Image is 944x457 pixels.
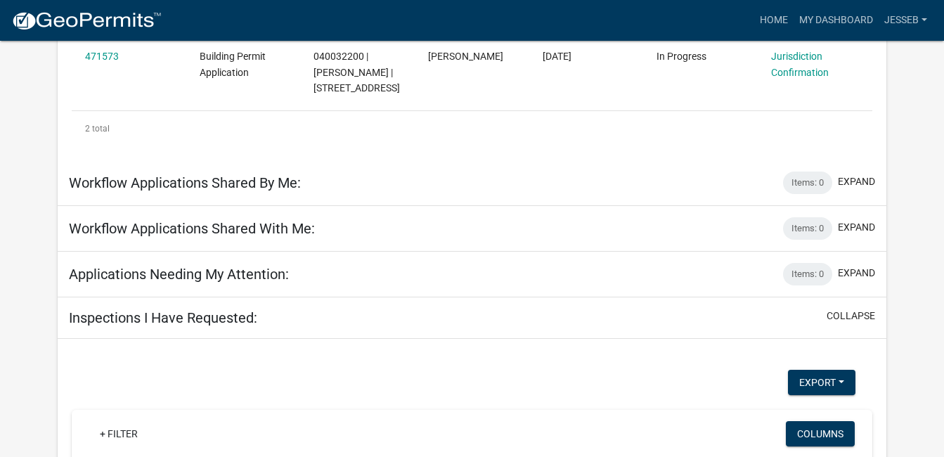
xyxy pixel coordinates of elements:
[838,174,875,189] button: expand
[754,7,794,34] a: Home
[783,172,832,194] div: Items: 0
[788,370,855,395] button: Export
[69,309,257,326] h5: Inspections I Have Requested:
[200,51,266,78] span: Building Permit Application
[827,309,875,323] button: collapse
[783,263,832,285] div: Items: 0
[794,7,879,34] a: My Dashboard
[69,174,301,191] h5: Workflow Applications Shared By Me:
[89,421,149,446] a: + Filter
[69,220,315,237] h5: Workflow Applications Shared With Me:
[85,51,119,62] a: 471573
[657,51,706,62] span: In Progress
[786,421,855,446] button: Columns
[838,220,875,235] button: expand
[543,51,571,62] span: 08/30/2025
[879,7,933,34] a: Jesseb
[72,111,872,146] div: 2 total
[313,51,400,94] span: 040032200 | JESSE BRENNY | 12460 55TH AVE NE
[783,217,832,240] div: Items: 0
[771,51,829,78] a: Jurisdiction Confirmation
[69,266,289,283] h5: Applications Needing My Attention:
[838,266,875,281] button: expand
[428,51,503,62] span: Jesse Brenny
